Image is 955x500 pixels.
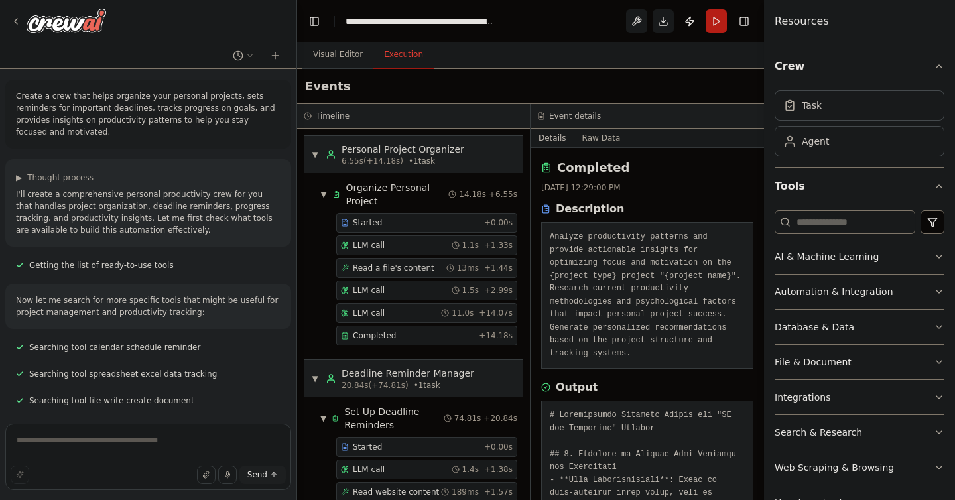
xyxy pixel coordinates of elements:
[550,231,745,360] pre: Analyze productivity patterns and provide actionable insights for optimizing focus and motivation...
[484,285,513,296] span: + 2.99s
[342,367,474,380] div: Deadline Reminder Manager
[305,77,350,95] h2: Events
[311,373,319,384] span: ▼
[484,218,513,228] span: + 0.00s
[775,415,944,450] button: Search & Research
[462,285,479,296] span: 1.5s
[305,12,324,31] button: Hide left sidebar
[342,143,464,156] div: Personal Project Organizer
[16,294,281,318] p: Now let me search for more specific tools that might be useful for project management and product...
[353,285,385,296] span: LLM call
[541,182,753,193] div: [DATE] 12:29:00 PM
[5,424,291,490] textarea: To enrich screen reader interactions, please activate Accessibility in Grammarly extension settings
[353,240,385,251] span: LLM call
[489,189,517,200] span: + 6.55s
[775,355,852,369] div: File & Document
[484,442,513,452] span: + 0.00s
[373,41,434,69] button: Execution
[479,308,513,318] span: + 14.07s
[346,181,449,208] span: Organize Personal Project
[452,308,474,318] span: 11.0s
[802,99,822,112] div: Task
[11,466,29,484] button: Improve this prompt
[775,275,944,309] button: Automation & Integration
[775,13,829,29] h4: Resources
[484,487,513,497] span: + 1.57s
[775,320,854,334] div: Database & Data
[775,85,944,167] div: Crew
[775,239,944,274] button: AI & Machine Learning
[353,308,385,318] span: LLM call
[483,413,517,424] span: + 20.84s
[484,464,513,475] span: + 1.38s
[29,369,217,379] span: Searching tool spreadsheet excel data tracking
[775,426,862,439] div: Search & Research
[775,461,894,474] div: Web Scraping & Browsing
[452,487,479,497] span: 189ms
[344,405,443,432] span: Set Up Deadline Reminders
[775,450,944,485] button: Web Scraping & Browsing
[484,240,513,251] span: + 1.33s
[16,188,281,236] p: I'll create a comprehensive personal productivity crew for you that handles project organization,...
[16,90,281,138] p: Create a crew that helps organize your personal projects, sets reminders for important deadlines,...
[353,263,434,273] span: Read a file's content
[775,168,944,205] button: Tools
[353,330,396,341] span: Completed
[247,469,267,480] span: Send
[353,442,382,452] span: Started
[346,15,495,28] nav: breadcrumb
[454,413,481,424] span: 74.81s
[462,464,479,475] span: 1.4s
[484,263,513,273] span: + 1.44s
[775,345,944,379] button: File & Document
[29,342,200,353] span: Searching tool calendar schedule reminder
[556,201,624,217] h3: Description
[409,156,435,166] span: • 1 task
[316,111,350,121] h3: Timeline
[320,413,326,424] span: ▼
[197,466,216,484] button: Upload files
[353,218,382,228] span: Started
[27,9,106,32] img: Logo
[557,158,629,177] h2: Completed
[311,149,319,160] span: ▼
[265,48,286,64] button: Start a new chat
[775,391,830,404] div: Integrations
[342,380,409,391] span: 20.84s (+74.81s)
[239,466,286,484] button: Send
[531,129,574,147] button: Details
[27,172,94,183] span: Thought process
[574,129,629,147] button: Raw Data
[29,395,194,406] span: Searching tool file write create document
[556,379,598,395] h3: Output
[342,156,403,166] span: 6.55s (+14.18s)
[227,48,259,64] button: Switch to previous chat
[320,189,327,200] span: ▼
[218,466,237,484] button: Click to speak your automation idea
[775,285,893,298] div: Automation & Integration
[802,135,829,148] div: Agent
[457,263,479,273] span: 13ms
[414,380,440,391] span: • 1 task
[775,380,944,414] button: Integrations
[549,111,601,121] h3: Event details
[302,41,373,69] button: Visual Editor
[735,12,753,31] button: Hide right sidebar
[479,330,513,341] span: + 14.18s
[462,240,479,251] span: 1.1s
[16,172,94,183] button: ▶Thought process
[775,310,944,344] button: Database & Data
[775,250,879,263] div: AI & Machine Learning
[353,464,385,475] span: LLM call
[353,487,439,497] span: Read website content
[16,172,22,183] span: ▶
[459,189,486,200] span: 14.18s
[29,260,174,271] span: Getting the list of ready-to-use tools
[775,48,944,85] button: Crew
